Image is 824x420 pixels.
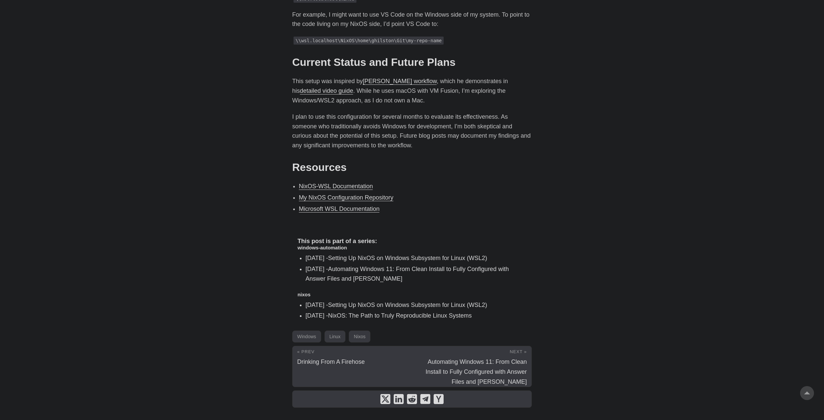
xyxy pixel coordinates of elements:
p: I plan to use this configuration for several months to evaluate its effectiveness. As someone who... [292,112,532,150]
span: Drinking From A Firehose [297,358,365,365]
a: detailed video guide [300,87,353,94]
a: Windows [292,331,321,343]
span: Automating Windows 11: From Clean Install to Fully Configured with Answer Files and [PERSON_NAME] [426,358,527,385]
li: [DATE] - [306,253,526,263]
a: nixos [298,292,310,297]
a: share Setting Up NixOS on Windows Subsystem for Linux (WSL2) on reddit [407,394,417,404]
span: « Prev [297,349,314,354]
a: share Setting Up NixOS on Windows Subsystem for Linux (WSL2) on linkedin [394,394,404,404]
p: For example, I might want to use VS Code on the Windows side of my system. To point to the code l... [292,10,532,29]
a: Nixos [349,331,370,343]
a: My NixOS Configuration Repository [299,194,393,201]
a: share Setting Up NixOS on Windows Subsystem for Linux (WSL2) on ycombinator [434,394,444,404]
p: This setup was inspired by , which he demonstrates in his . While he uses macOS with VM Fusion, I... [292,76,532,105]
a: [PERSON_NAME] workflow [363,78,437,84]
a: Setting Up NixOS on Windows Subsystem for Linux (WSL2) [328,302,487,308]
h2: Resources [292,161,532,174]
a: share Setting Up NixOS on Windows Subsystem for Linux (WSL2) on x [380,394,390,404]
li: [DATE] - [306,311,526,321]
span: Next » [510,349,527,354]
a: NixOS-WSL Documentation [299,183,373,190]
a: « Prev Drinking From A Firehose [293,346,412,387]
a: Setting Up NixOS on Windows Subsystem for Linux (WSL2) [328,255,487,261]
a: Microsoft WSL Documentation [299,206,379,212]
li: [DATE] - [306,264,526,284]
li: [DATE] - [306,300,526,310]
h2: Current Status and Future Plans [292,56,532,69]
a: NixOS: The Path to Truly Reproducible Linux Systems [328,312,472,319]
a: share Setting Up NixOS on Windows Subsystem for Linux (WSL2) on telegram [420,394,430,404]
a: Next » Automating Windows 11: From Clean Install to Fully Configured with Answer Files and [PERSO... [412,346,531,387]
a: windows-automation [298,245,347,250]
a: go to top [800,386,814,400]
code: \\wsl.localhost\NixOS\home\ghilston\Git\my-repo-name [294,37,444,45]
a: Linux [324,331,345,343]
a: Automating Windows 11: From Clean Install to Fully Configured with Answer Files and [PERSON_NAME] [306,266,509,282]
h4: This post is part of a series: [298,238,526,245]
